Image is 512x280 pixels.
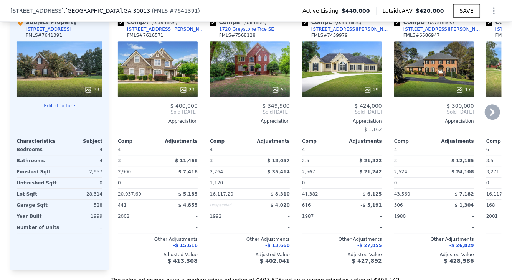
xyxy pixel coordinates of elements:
span: 4 [210,147,213,152]
div: FMLS # 7568128 [219,32,256,38]
div: Comp [210,138,250,144]
div: ( ) [152,7,200,15]
a: [STREET_ADDRESS][PERSON_NAME] [394,26,483,32]
div: 0 [61,178,102,188]
span: 1,170 [210,180,223,186]
a: [STREET_ADDRESS][PERSON_NAME] [302,26,391,32]
span: -$ 15,616 [173,243,198,248]
span: 168 [486,203,495,208]
div: 29 [364,86,379,94]
span: $ 7,416 [178,169,198,175]
div: 1 [62,222,102,233]
span: , GA 30013 [122,8,150,14]
div: - [344,178,382,188]
div: 528 [61,200,102,211]
div: - [118,124,198,135]
span: -$ 26,829 [449,243,474,248]
span: $ 424,000 [355,103,382,109]
div: 53 [272,86,287,94]
div: - [394,124,474,135]
span: $ 4,855 [178,203,198,208]
div: Appreciation [302,118,382,124]
div: - [159,178,198,188]
div: - [344,144,382,155]
a: [STREET_ADDRESS][PERSON_NAME] [118,26,207,32]
span: 4 [118,147,121,152]
div: 39 [84,86,99,94]
span: 16,117.20 [210,191,233,197]
span: $ 21,242 [359,169,382,175]
div: Other Adjustments [210,236,290,242]
span: $ 21,822 [359,158,382,163]
div: Comp [394,138,434,144]
div: - [251,211,290,222]
span: ( miles) [148,20,180,25]
span: 3,271 [486,169,499,175]
div: 17 [456,86,471,94]
span: Sold [DATE] [302,109,382,115]
div: 1987 [302,211,340,222]
span: Active Listing [302,7,342,15]
div: - [344,222,382,233]
span: 0 [302,180,305,186]
div: Adjusted Value [394,252,474,258]
div: Other Adjustments [394,236,474,242]
div: 2002 [118,211,156,222]
div: Comp C [302,18,365,26]
div: 3 [394,155,433,166]
div: - [251,144,290,155]
span: 43,560 [394,191,410,197]
div: Comp B [210,18,270,26]
span: ( miles) [332,20,365,25]
div: - [159,211,198,222]
span: -$ 6,125 [361,191,382,197]
span: 441 [118,203,127,208]
div: Year Built [17,211,58,222]
div: FMLS # 7641391 [26,32,62,38]
span: -$ 27,855 [357,243,382,248]
div: Other Adjustments [118,236,198,242]
span: 16,117.2 [486,191,507,197]
span: 0 [486,180,489,186]
div: Subject [59,138,102,144]
div: 23 [180,86,195,94]
span: $ 24,108 [451,169,474,175]
span: Sold [DATE] [210,109,290,115]
span: $ 4,020 [271,203,290,208]
span: $ 1,304 [455,203,474,208]
span: -$ 5,191 [361,203,382,208]
span: $ 400,000 [170,103,198,109]
button: SAVE [453,4,480,18]
div: - [436,211,474,222]
span: ( miles) [240,20,269,25]
span: $ 5,185 [178,191,198,197]
div: FMLS # 6686947 [403,32,440,38]
div: Adjustments [250,138,290,144]
div: Number of Units [17,222,59,233]
div: Characteristics [17,138,59,144]
span: $ 413,308 [168,258,198,264]
div: 2.5 [302,155,340,166]
div: - [344,211,382,222]
span: 2,264 [210,169,223,175]
span: Sold [DATE] [394,109,474,115]
div: 3 [210,155,248,166]
div: - [251,178,290,188]
div: Adjustments [158,138,198,144]
div: FMLS # 7616571 [127,32,164,38]
div: Unspecified [210,200,248,211]
div: Comp A [118,18,180,26]
span: $ 427,892 [352,258,382,264]
span: 0 [394,180,397,186]
div: Adjusted Value [302,252,382,258]
span: $ 35,414 [267,169,290,175]
span: ( miles) [425,20,457,25]
a: 1720 Greystone Trce SE [210,26,274,32]
span: $ 18,057 [267,158,290,163]
button: Edit structure [17,103,102,109]
div: 2,957 [61,166,102,177]
span: $ 11,468 [175,158,198,163]
button: Show Options [486,3,502,18]
div: Lot Sqft [17,189,58,199]
span: Lotside ARV [383,7,416,15]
